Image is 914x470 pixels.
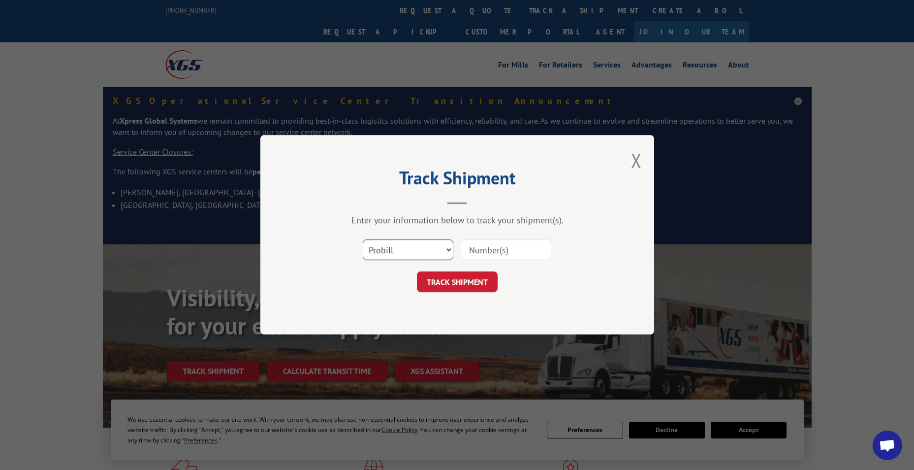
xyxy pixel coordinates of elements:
a: Open chat [873,431,902,460]
button: Close modal [631,147,642,173]
h2: Track Shipment [310,171,605,190]
div: Enter your information below to track your shipment(s). [310,215,605,226]
input: Number(s) [461,240,551,261]
button: TRACK SHIPMENT [417,272,498,293]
